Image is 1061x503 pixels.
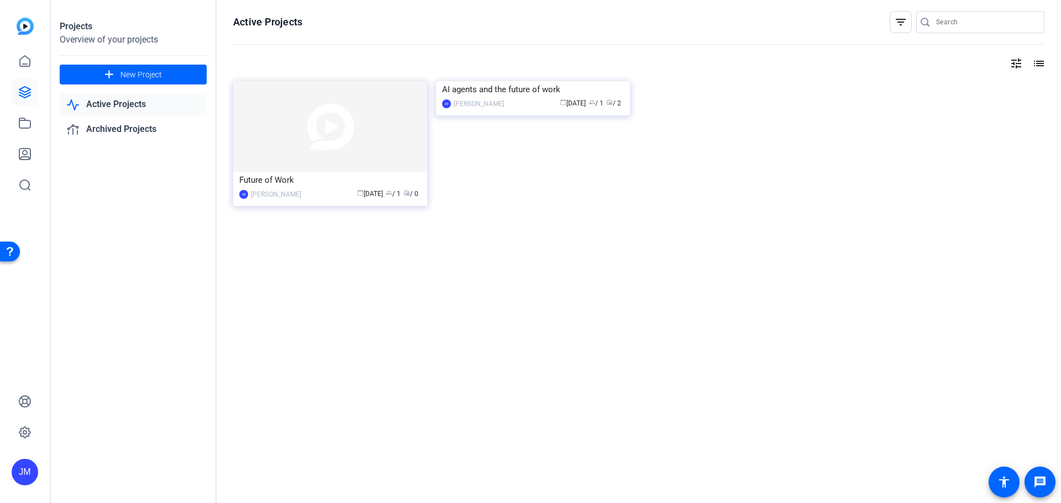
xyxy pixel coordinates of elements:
[60,118,207,141] a: Archived Projects
[997,475,1011,489] mat-icon: accessibility
[60,33,207,46] div: Overview of your projects
[60,20,207,33] div: Projects
[589,99,595,105] span: group
[239,172,421,188] div: Future of Work
[1033,475,1047,489] mat-icon: message
[233,15,302,29] h1: Active Projects
[403,190,418,198] span: / 0
[120,69,162,81] span: New Project
[1010,57,1023,70] mat-icon: tune
[442,99,451,108] div: JM
[102,68,116,82] mat-icon: add
[357,189,364,196] span: calendar_today
[454,98,504,109] div: [PERSON_NAME]
[251,189,301,200] div: [PERSON_NAME]
[17,18,34,35] img: blue-gradient.svg
[60,93,207,116] a: Active Projects
[894,15,907,29] mat-icon: filter_list
[403,189,410,196] span: radio
[442,81,624,98] div: AI agents and the future of work
[12,459,38,485] div: JM
[60,65,207,84] button: New Project
[560,99,586,107] span: [DATE]
[589,99,603,107] span: / 1
[560,99,566,105] span: calendar_today
[1031,57,1044,70] mat-icon: list
[357,190,383,198] span: [DATE]
[386,189,392,196] span: group
[386,190,401,198] span: / 1
[606,99,621,107] span: / 2
[239,190,248,199] div: JM
[936,15,1036,29] input: Search
[606,99,613,105] span: radio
